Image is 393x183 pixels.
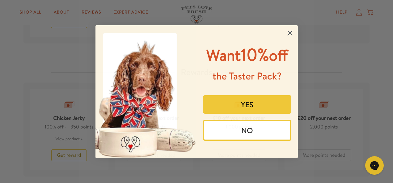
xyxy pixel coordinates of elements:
[213,69,282,83] span: the Taster Pack?
[203,95,291,114] button: YES
[206,45,241,66] span: Want
[362,154,387,177] iframe: Gorgias live chat messenger
[203,120,291,141] button: NO
[95,25,197,158] img: 8afefe80-1ef6-417a-b86b-9520c2248d41.jpeg
[285,28,295,39] button: Close dialog
[269,45,288,66] span: off
[206,43,288,66] span: 10%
